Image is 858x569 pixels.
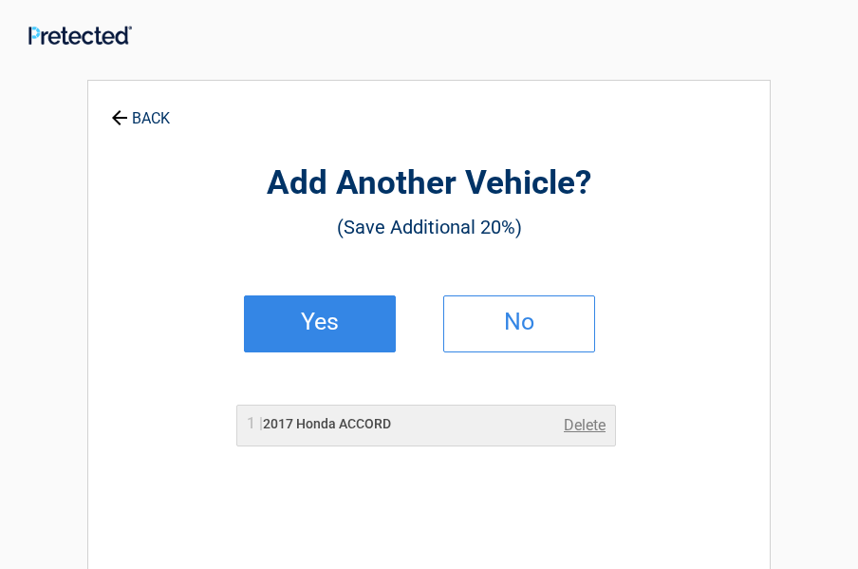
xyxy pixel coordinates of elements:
h2: Yes [264,315,376,329]
img: Main Logo [28,26,132,45]
h2: 2017 Honda ACCORD [247,414,391,434]
a: Delete [564,414,606,437]
h3: (Save Additional 20%) [98,211,760,243]
span: 1 | [247,414,263,432]
h2: Add Another Vehicle? [98,161,760,206]
h2: No [463,315,575,329]
a: BACK [107,93,174,126]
